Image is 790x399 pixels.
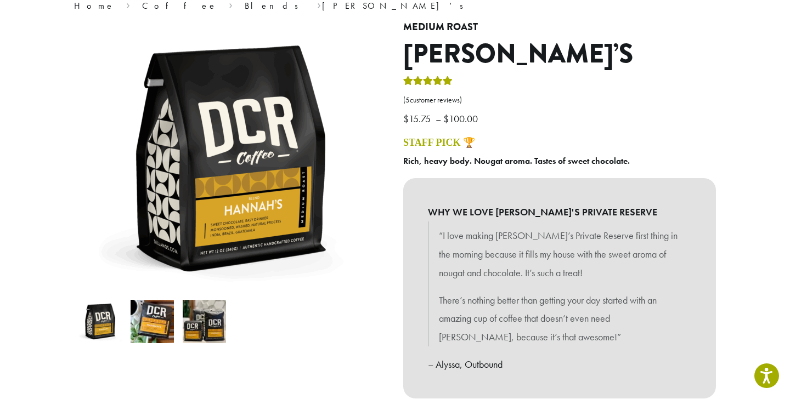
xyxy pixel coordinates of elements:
[403,112,433,125] bdi: 15.75
[403,155,630,167] b: Rich, heavy body. Nougat aroma. Tastes of sweet chocolate.
[443,112,449,125] span: $
[403,21,716,33] h4: Medium Roast
[405,95,410,105] span: 5
[183,300,226,343] img: Hannah's - Image 3
[439,226,680,282] p: “I love making [PERSON_NAME]’s Private Reserve first thing in the morning because it fills my hou...
[131,300,174,343] img: Hannah's - Image 2
[443,112,481,125] bdi: 100.00
[403,112,409,125] span: $
[403,75,453,91] div: Rated 5.00 out of 5
[428,355,691,374] p: – Alyssa, Outbound
[78,300,122,343] img: Hannah's
[428,203,691,221] b: WHY WE LOVE [PERSON_NAME]'S PRIVATE RESERVE
[436,112,441,125] span: –
[439,291,680,346] p: There’s nothing better than getting your day started with an amazing cup of coffee that doesn’t e...
[403,95,716,106] a: (5customer reviews)
[403,38,716,70] h1: [PERSON_NAME]’s
[403,137,475,148] a: STAFF PICK 🏆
